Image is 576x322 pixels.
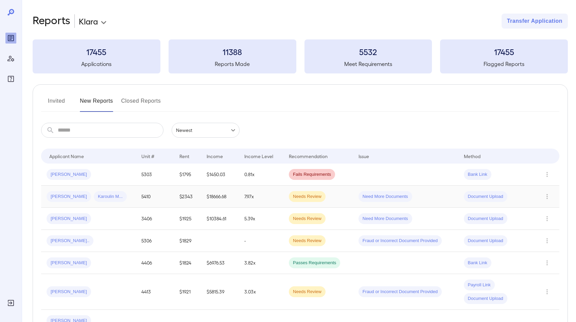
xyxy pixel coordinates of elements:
div: Newest [172,123,240,138]
span: Need More Documents [359,216,412,222]
td: $5815.39 [201,274,239,310]
button: Transfer Application [502,14,568,29]
button: Closed Reports [121,96,161,112]
span: Karoulin M... [94,193,127,200]
span: Fails Requirements [289,171,335,178]
span: [PERSON_NAME] [47,260,91,266]
button: Row Actions [542,169,553,180]
span: [PERSON_NAME] [47,193,91,200]
td: $1925 [174,208,201,230]
span: Payroll Link [464,282,495,288]
h5: Reports Made [169,60,296,68]
summary: 17455Applications11388Reports Made5532Meet Requirements17455Flagged Reports [33,39,568,73]
td: $18666.68 [201,186,239,208]
div: Recommendation [289,152,328,160]
td: 3.82x [239,252,283,274]
span: Bank Link [464,260,491,266]
td: $10384.61 [201,208,239,230]
div: Income [207,152,223,160]
div: Income Level [244,152,273,160]
p: Klara [79,16,98,27]
div: Manage Users [5,53,16,64]
h3: 17455 [440,46,568,57]
div: Reports [5,33,16,44]
h3: 11388 [169,46,296,57]
h5: Meet Requirements [304,60,432,68]
h3: 17455 [33,46,160,57]
h5: Flagged Reports [440,60,568,68]
span: Document Upload [464,193,507,200]
td: 4413 [136,274,174,310]
td: 0.81x [239,164,283,186]
td: 5.39x [239,208,283,230]
td: $6976.53 [201,252,239,274]
span: [PERSON_NAME] [47,171,91,178]
td: $1921 [174,274,201,310]
div: Method [464,152,481,160]
h3: 5532 [304,46,432,57]
span: Document Upload [464,238,507,244]
span: [PERSON_NAME] [47,216,91,222]
span: Fraud or Incorrect Document Provided [359,289,442,295]
span: [PERSON_NAME] [47,289,91,295]
td: 3406 [136,208,174,230]
td: 7.97x [239,186,283,208]
td: $1829 [174,230,201,252]
span: Need More Documents [359,193,412,200]
td: 3.03x [239,274,283,310]
h2: Reports [33,14,70,29]
div: Log Out [5,298,16,308]
div: Applicant Name [49,152,84,160]
td: 5410 [136,186,174,208]
td: 5306 [136,230,174,252]
button: Row Actions [542,257,553,268]
td: - [239,230,283,252]
button: New Reports [80,96,113,112]
h5: Applications [33,60,160,68]
span: Fraud or Incorrect Document Provided [359,238,442,244]
span: Needs Review [289,289,326,295]
td: $1824 [174,252,201,274]
td: $1795 [174,164,201,186]
td: 4406 [136,252,174,274]
div: Rent [179,152,190,160]
span: Passes Requirements [289,260,340,266]
span: Needs Review [289,193,326,200]
td: 5303 [136,164,174,186]
div: FAQ [5,73,16,84]
button: Row Actions [542,191,553,202]
button: Invited [41,96,72,112]
span: Document Upload [464,216,507,222]
span: [PERSON_NAME].. [47,238,93,244]
button: Row Actions [542,213,553,224]
span: Bank Link [464,171,491,178]
td: $2343 [174,186,201,208]
button: Row Actions [542,235,553,246]
td: $1450.03 [201,164,239,186]
div: Unit # [141,152,154,160]
span: Needs Review [289,216,326,222]
div: Issue [359,152,369,160]
span: Needs Review [289,238,326,244]
span: Document Upload [464,295,507,302]
button: Row Actions [542,286,553,297]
